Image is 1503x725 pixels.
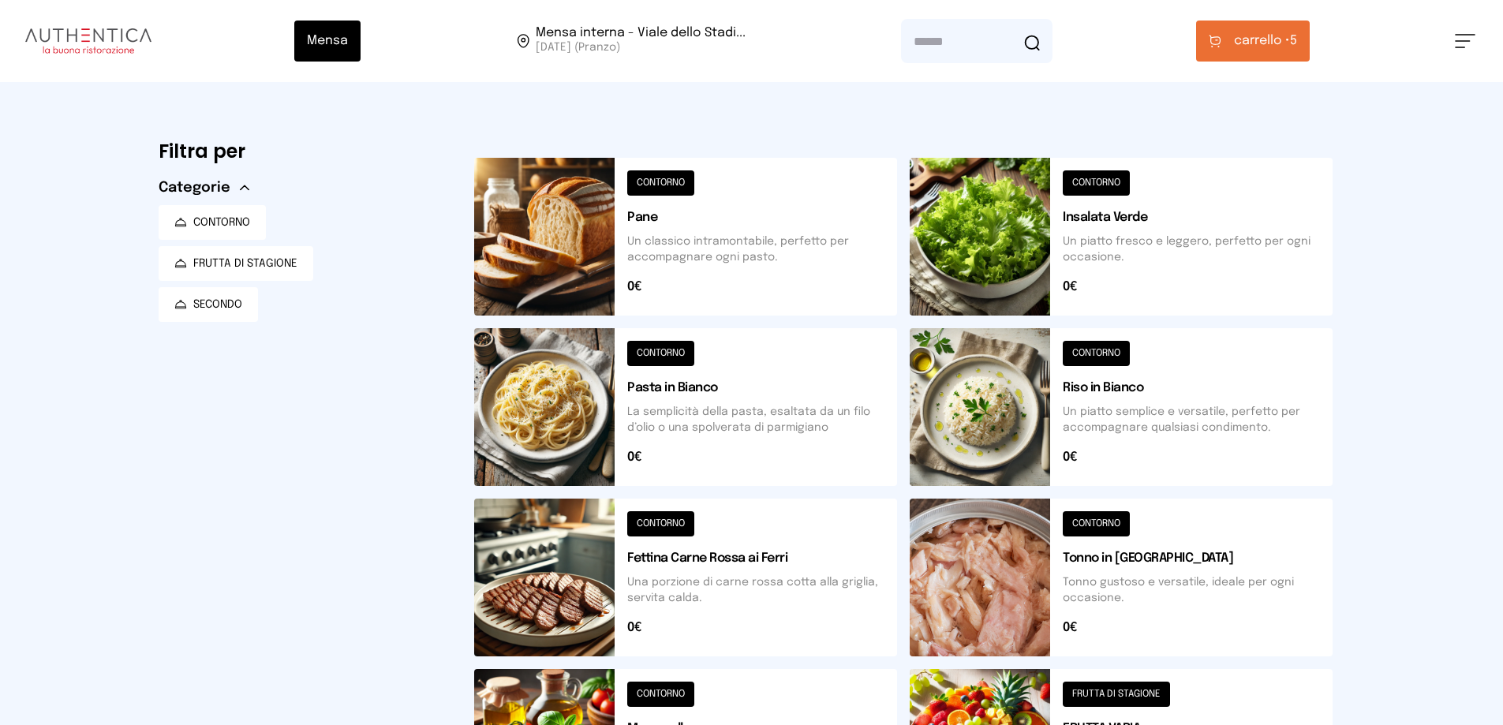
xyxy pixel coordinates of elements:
[1196,21,1310,62] button: carrello •5
[536,27,746,55] span: Viale dello Stadio, 77, 05100 Terni TR, Italia
[159,177,249,199] button: Categorie
[159,287,258,322] button: SECONDO
[536,39,746,55] span: [DATE] (Pranzo)
[1234,32,1290,50] span: carrello •
[294,21,361,62] button: Mensa
[159,139,449,164] h6: Filtra per
[193,297,242,312] span: SECONDO
[25,28,151,54] img: logo.8f33a47.png
[159,205,266,240] button: CONTORNO
[159,177,230,199] span: Categorie
[193,215,250,230] span: CONTORNO
[193,256,297,271] span: FRUTTA DI STAGIONE
[159,246,313,281] button: FRUTTA DI STAGIONE
[1234,32,1297,50] span: 5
